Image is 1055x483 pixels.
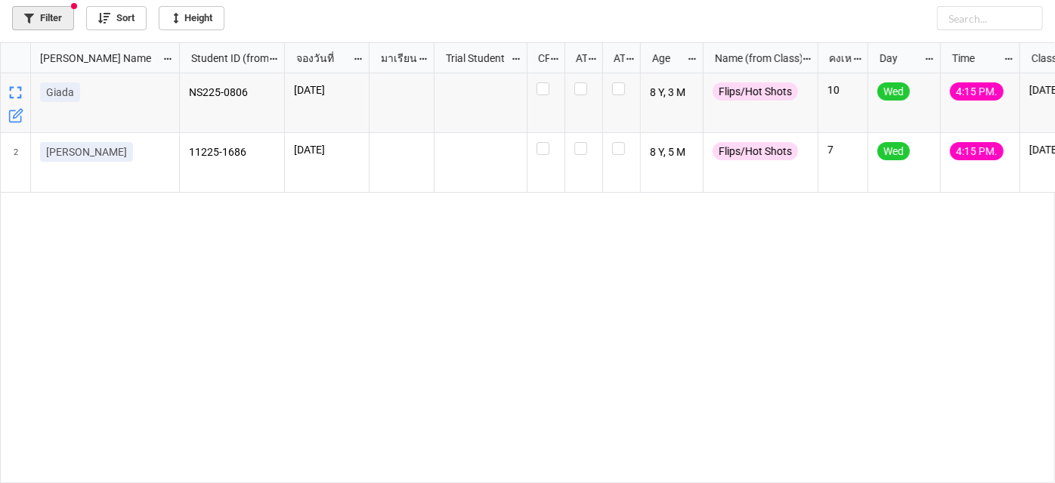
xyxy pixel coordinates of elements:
[189,82,276,104] p: NS225-0806
[605,50,626,67] div: ATK
[159,6,224,30] a: Height
[877,82,910,101] div: Wed
[14,133,18,192] span: 2
[294,142,360,157] p: [DATE]
[287,50,353,67] div: จองวันที่
[828,142,859,157] p: 7
[12,6,74,30] a: Filter
[650,142,695,163] p: 8 Y, 5 M
[943,50,1004,67] div: Time
[871,50,924,67] div: Day
[31,50,162,67] div: [PERSON_NAME] Name
[650,82,695,104] p: 8 Y, 3 M
[182,50,268,67] div: Student ID (from [PERSON_NAME] Name)
[46,144,127,159] p: [PERSON_NAME]
[877,142,910,160] div: Wed
[189,142,276,163] p: 11225-1686
[529,50,550,67] div: CF
[950,82,1004,101] div: 4:15 PM.
[937,6,1043,30] input: Search...
[643,50,688,67] div: Age
[294,82,360,98] p: [DATE]
[706,50,801,67] div: Name (from Class)
[437,50,511,67] div: Trial Student
[46,85,74,100] p: Giada
[713,142,798,160] div: Flips/Hot Shots
[713,82,798,101] div: Flips/Hot Shots
[372,50,419,67] div: มาเรียน
[1,43,180,73] div: grid
[86,6,147,30] a: Sort
[950,142,1004,160] div: 4:15 PM.
[820,50,852,67] div: คงเหลือ (from Nick Name)
[567,50,588,67] div: ATT
[828,82,859,98] p: 10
